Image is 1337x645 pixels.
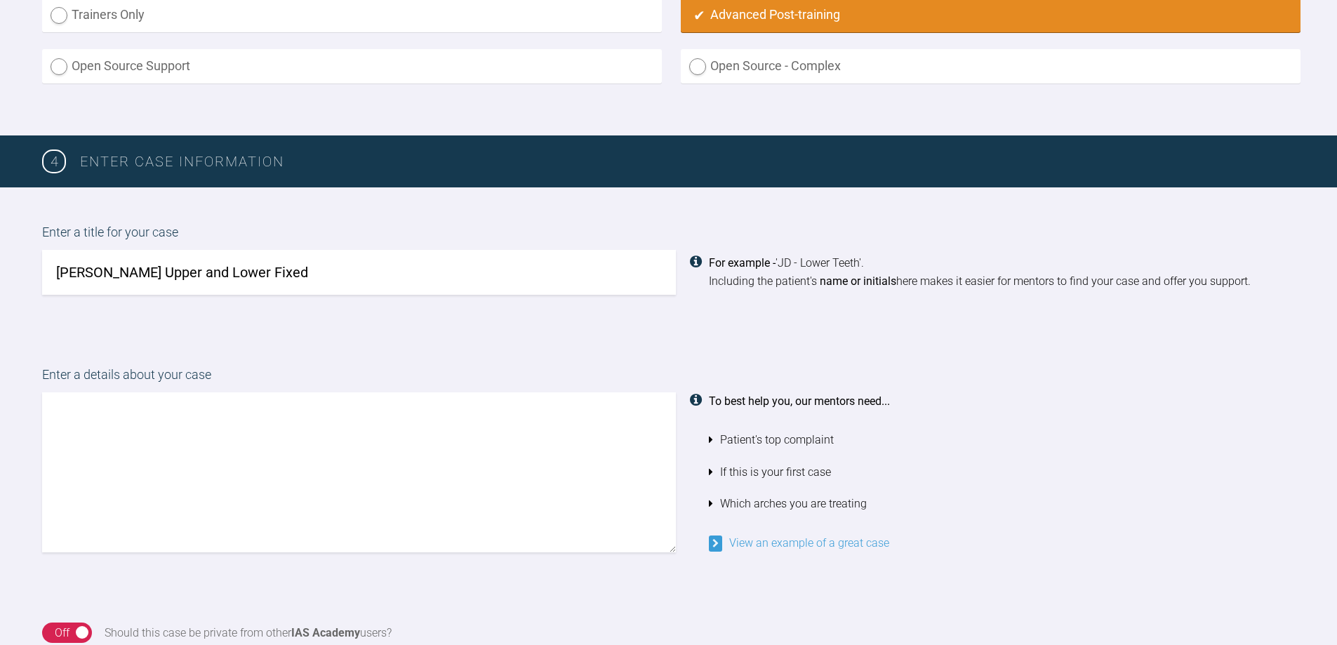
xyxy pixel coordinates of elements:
[291,626,360,639] strong: IAS Academy
[709,256,776,270] strong: For example -
[42,250,676,295] input: JD - Lower Teeth
[709,254,1296,290] div: 'JD - Lower Teeth'. Including the patient's here makes it easier for mentors to find your case an...
[709,488,1296,520] li: Which arches you are treating
[42,222,1295,250] label: Enter a title for your case
[709,424,1296,456] li: Patient's top complaint
[105,624,392,642] div: Should this case be private from other users?
[80,150,1295,173] h3: Enter case information
[709,536,889,550] a: View an example of a great case
[709,394,890,408] strong: To best help you, our mentors need...
[681,49,1301,84] label: Open Source - Complex
[42,365,1295,392] label: Enter a details about your case
[42,149,66,173] span: 4
[55,624,69,642] div: Off
[709,456,1296,488] li: If this is your first case
[820,274,896,288] strong: name or initials
[42,49,662,84] label: Open Source Support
